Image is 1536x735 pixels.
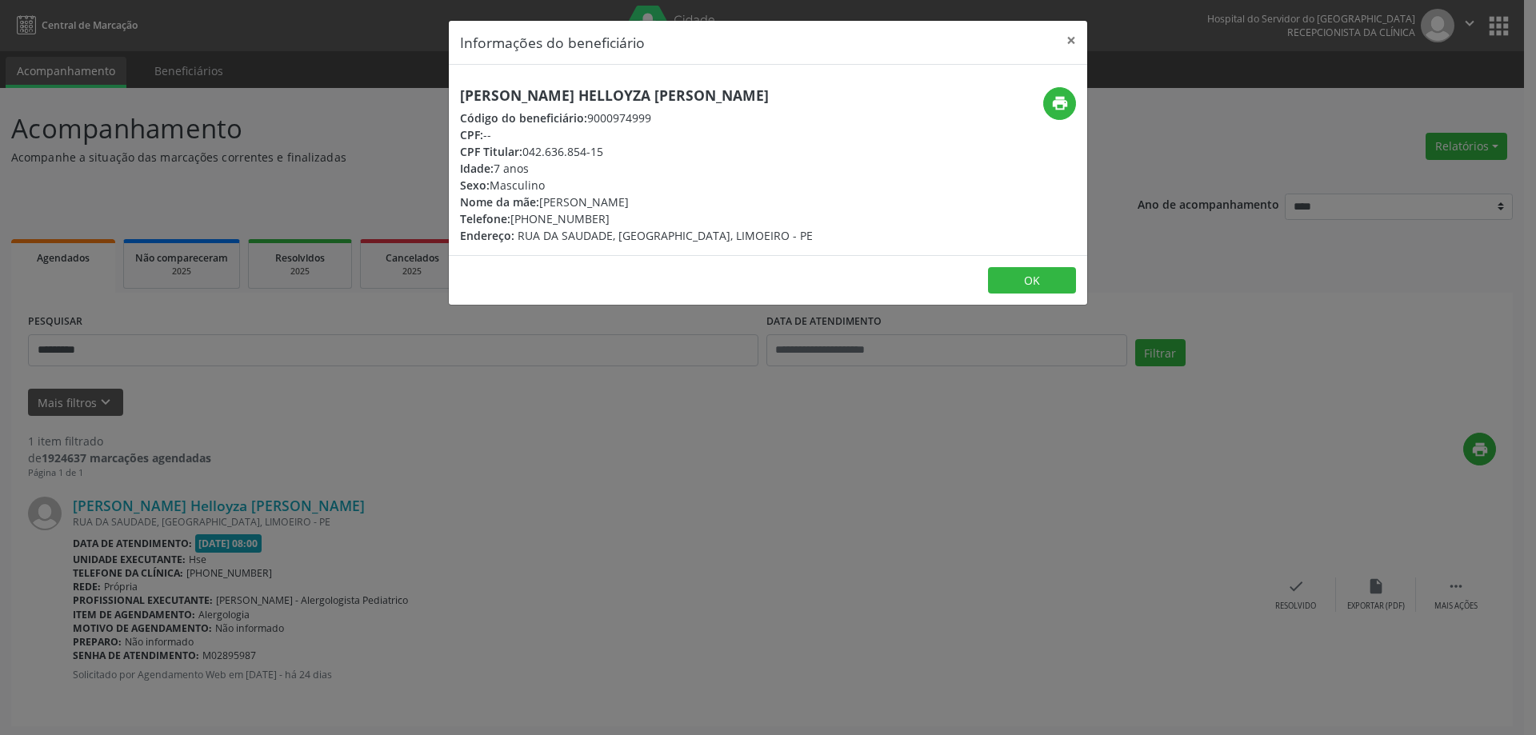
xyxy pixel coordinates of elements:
span: Sexo: [460,178,490,193]
div: [PERSON_NAME] [460,194,813,210]
span: Nome da mãe: [460,194,539,210]
button: print [1043,87,1076,120]
span: Idade: [460,161,494,176]
h5: [PERSON_NAME] Helloyza [PERSON_NAME] [460,87,813,104]
i: print [1051,94,1069,112]
span: CPF Titular: [460,144,522,159]
div: -- [460,126,813,143]
div: Masculino [460,177,813,194]
span: Código do beneficiário: [460,110,587,126]
span: RUA DA SAUDADE, [GEOGRAPHIC_DATA], LIMOEIRO - PE [518,228,813,243]
h5: Informações do beneficiário [460,32,645,53]
div: 7 anos [460,160,813,177]
span: Telefone: [460,211,510,226]
div: 042.636.854-15 [460,143,813,160]
button: Close [1055,21,1087,60]
div: [PHONE_NUMBER] [460,210,813,227]
button: OK [988,267,1076,294]
div: 9000974999 [460,110,813,126]
span: Endereço: [460,228,514,243]
span: CPF: [460,127,483,142]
